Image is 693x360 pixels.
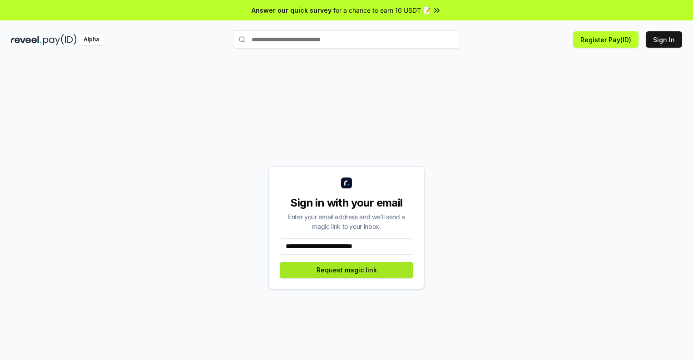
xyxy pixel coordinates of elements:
div: Sign in with your email [280,196,413,210]
img: reveel_dark [11,34,41,45]
span: Answer our quick survey [252,5,332,15]
img: logo_small [341,178,352,188]
div: Enter your email address and we’ll send a magic link to your inbox. [280,212,413,231]
button: Register Pay(ID) [573,31,639,48]
img: pay_id [43,34,77,45]
button: Sign In [646,31,682,48]
span: for a chance to earn 10 USDT 📝 [333,5,431,15]
div: Alpha [79,34,104,45]
button: Request magic link [280,262,413,278]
